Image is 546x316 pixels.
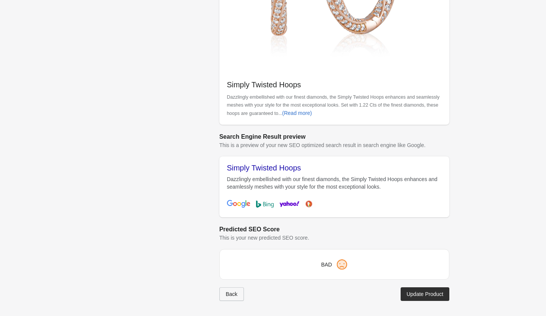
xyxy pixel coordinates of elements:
img: yahoo-cf26812ce9192cbb6d8fdd3b07898d376d74e5974f6533aaba4bf5d5b451289c.png [279,198,299,210]
div: Update Product [407,291,443,297]
img: bing-b792579f80685e49055916f9e67a0c8ab2d0b2400f22ee539d8172f7144135be.png [256,200,274,208]
span: Dazzlingly embellished with our finest diamonds, the Simply Twisted Hoops enhances and seamlessly... [227,176,438,190]
h2: Search Engine Result preview [219,132,449,141]
span: Simply Twisted Hoops [227,164,301,172]
p: Simply Twisted Hoops [227,79,442,90]
span: This is a preview of your new SEO optimized search result in search engine like Google. [219,142,426,148]
span: Dazzlingly embellished with our finest diamonds, the Simply Twisted Hoops enhances and seamlessly... [227,94,440,116]
button: Back [219,287,244,301]
div: (Read more) [282,110,312,116]
div: Back [226,291,238,297]
img: google-7db8ea4f97d2f7e91f6dc04224da29ca421b9c864e7b870c42f5917e299b1774.png [227,200,250,208]
img: sad.png [336,259,347,270]
button: Update Product [401,287,449,301]
span: This is your new predicted SEO score. [219,235,309,241]
button: (Read more) [279,106,315,120]
span: BAD [321,262,332,268]
h2: Predicted SEO Score [219,225,449,234]
img: duckduckgo-9296ea666b33cc21a1b3646608c049a2adb471023ec4547030f9c0888b093ea3.png [302,200,316,208]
